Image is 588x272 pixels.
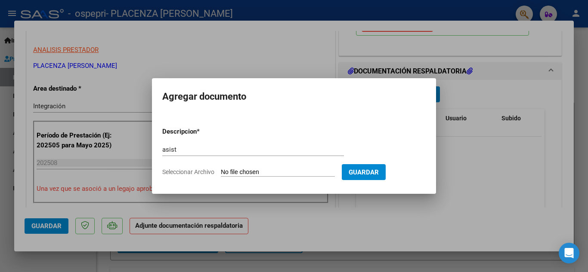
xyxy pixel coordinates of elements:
[162,89,426,105] h2: Agregar documento
[162,168,214,175] span: Seleccionar Archivo
[349,168,379,176] span: Guardar
[342,164,386,180] button: Guardar
[559,243,579,263] div: Open Intercom Messenger
[162,127,241,137] p: Descripcion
